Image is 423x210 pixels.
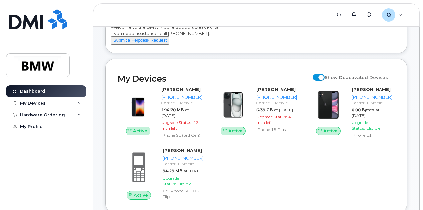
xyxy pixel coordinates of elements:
div: [PHONE_NUMBER] [256,94,297,100]
a: Active[PERSON_NAME][PHONE_NUMBER]Carrier: T-Mobile94.29 MBat [DATE]Upgrade Status:EligibleCell Ph... [118,147,205,201]
div: iPhone 15 Plus [256,127,297,132]
img: iPhone_11.jpg [313,90,344,120]
span: Upgrade Status: [352,120,368,131]
strong: [PERSON_NAME] [256,87,296,92]
span: Upgrade Status: [161,120,192,125]
span: Eligible [177,181,191,186]
span: 94.29 MB [163,168,182,173]
div: Carrier: T-Mobile [256,100,297,105]
div: Welcome to the BMW Mobile Support Desk Portal If you need assistance, call [PHONE_NUMBER]. [111,24,402,51]
input: Show Deactivated Devices [313,71,318,76]
span: Upgrade Status: [163,176,179,186]
span: 194.70 MB [161,107,184,112]
span: Active [228,128,243,134]
div: Cell Phone SCHOK Flip [163,188,204,199]
span: Eligible [366,126,380,131]
img: image20231002-3703462-1angbar.jpeg [123,90,153,120]
span: 13 mth left [161,120,199,131]
span: at [DATE] [161,107,189,118]
span: Q [386,11,391,19]
span: 6.39 GB [256,107,273,112]
div: [PHONE_NUMBER] [161,94,202,100]
button: Submit a Helpdesk Request [111,36,169,45]
img: iPhone_15_Black.png [218,90,249,120]
span: at [DATE] [352,107,380,118]
span: Show Deactivated Devices [325,75,388,80]
span: 4 mth left [256,114,291,125]
div: iPhone SE (3rd Gen) [161,132,202,138]
span: at [DATE] [184,168,203,173]
span: Active [323,128,338,134]
a: Active[PERSON_NAME][PHONE_NUMBER]Carrier: T-Mobile6.39 GBat [DATE]Upgrade Status:4 mth leftiPhone... [213,86,300,135]
span: 0.00 Bytes [352,107,374,112]
strong: [PERSON_NAME] [161,87,201,92]
div: iPhone 11 [352,132,392,138]
span: Active [134,192,148,198]
iframe: Messenger Launcher [394,181,418,205]
div: [PHONE_NUMBER] [352,94,392,100]
a: Active[PERSON_NAME][PHONE_NUMBER]Carrier: T-Mobile194.70 MBat [DATE]Upgrade Status:13 mth leftiPh... [118,86,205,139]
div: QT93210 [378,8,407,22]
span: Upgrade Status: [256,114,287,119]
strong: [PERSON_NAME] [163,148,202,153]
strong: [PERSON_NAME] [352,87,391,92]
div: Carrier: T-Mobile [161,100,202,105]
div: Carrier: T-Mobile [352,100,392,105]
span: Active [133,128,147,134]
span: at [DATE] [274,107,293,112]
div: [PHONE_NUMBER] [163,155,204,161]
h2: My Devices [118,74,309,84]
div: Carrier: T-Mobile [163,161,204,167]
a: Active[PERSON_NAME][PHONE_NUMBER]Carrier: T-Mobile0.00 Bytesat [DATE]Upgrade Status:EligibleiPhon... [308,86,395,139]
a: Submit a Helpdesk Request [111,37,169,43]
